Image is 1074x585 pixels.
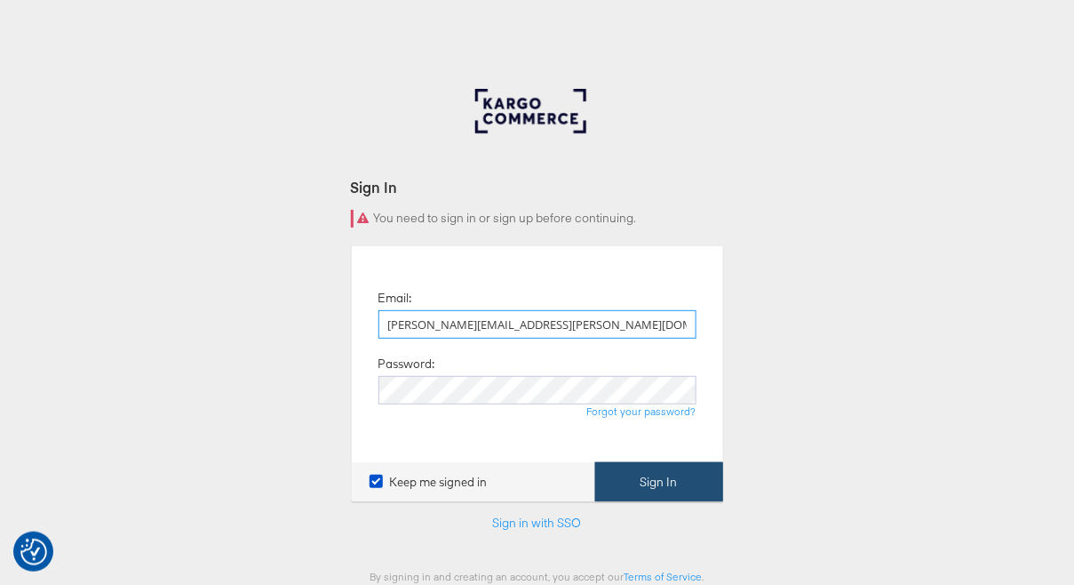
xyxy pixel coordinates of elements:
div: Sign In [351,177,724,197]
div: You need to sign in or sign up before continuing. [351,210,724,228]
button: Consent Preferences [20,539,47,565]
label: Keep me signed in [370,474,488,491]
label: Password: [378,356,435,373]
img: Revisit consent button [20,539,47,565]
button: Sign In [595,462,723,502]
a: Terms of Service [625,570,703,583]
a: Sign in with SSO [493,515,582,531]
label: Email: [378,290,412,307]
a: Forgot your password? [587,405,696,418]
input: Email [378,310,696,339]
div: By signing in and creating an account, you accept our . [351,570,724,583]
